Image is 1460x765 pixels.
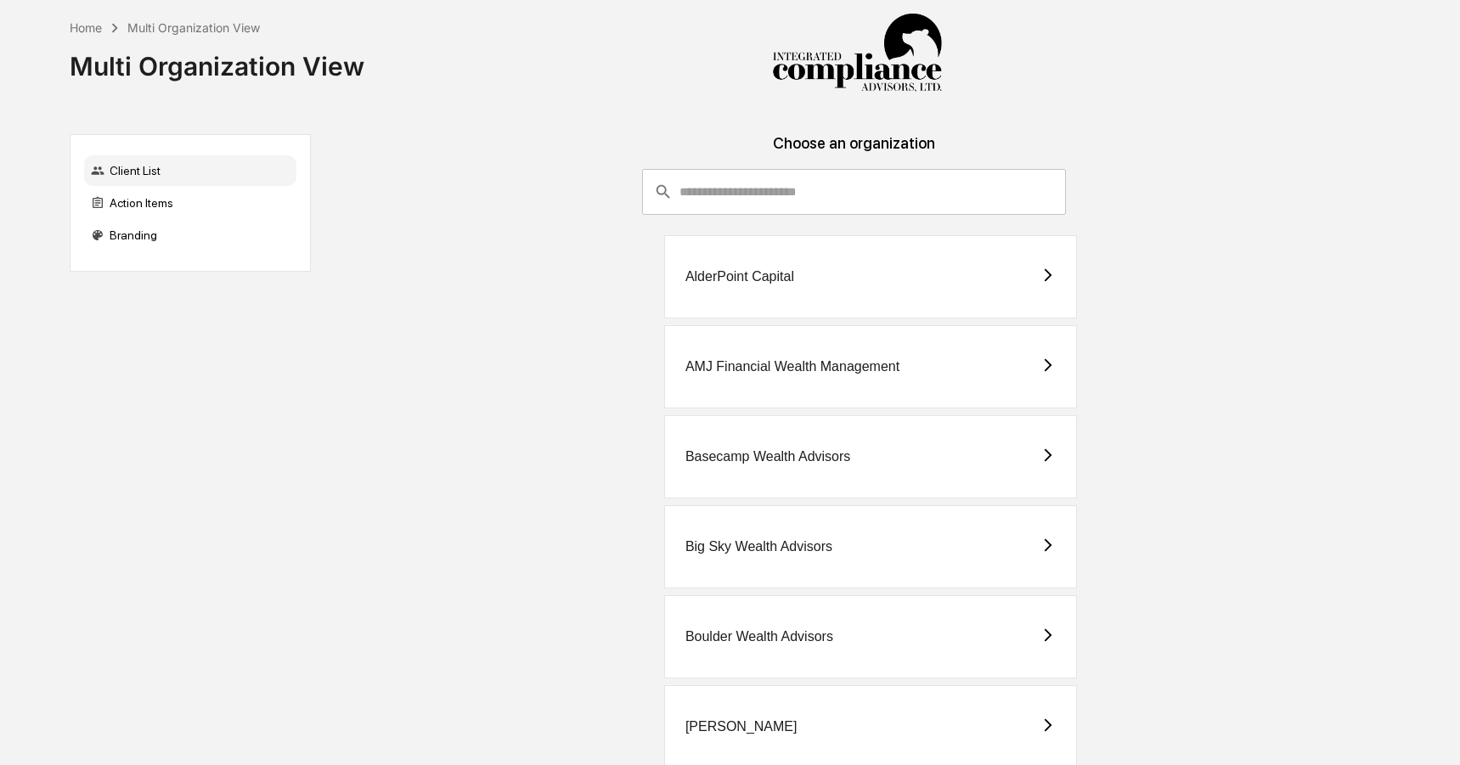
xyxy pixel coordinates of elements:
div: Home [70,20,102,35]
div: consultant-dashboard__filter-organizations-search-bar [642,169,1066,215]
div: Boulder Wealth Advisors [685,629,833,644]
div: Big Sky Wealth Advisors [685,539,832,554]
div: Action Items [84,188,296,218]
img: Integrated Compliance Advisors [772,14,942,93]
div: [PERSON_NAME] [685,719,798,734]
div: AlderPoint Capital [685,269,794,284]
div: Client List [84,155,296,186]
div: Basecamp Wealth Advisors [685,449,850,464]
div: AMJ Financial Wealth Management [685,359,899,374]
div: Multi Organization View [127,20,260,35]
div: Multi Organization View [70,37,364,82]
div: Branding [84,220,296,250]
div: Choose an organization [324,134,1384,169]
